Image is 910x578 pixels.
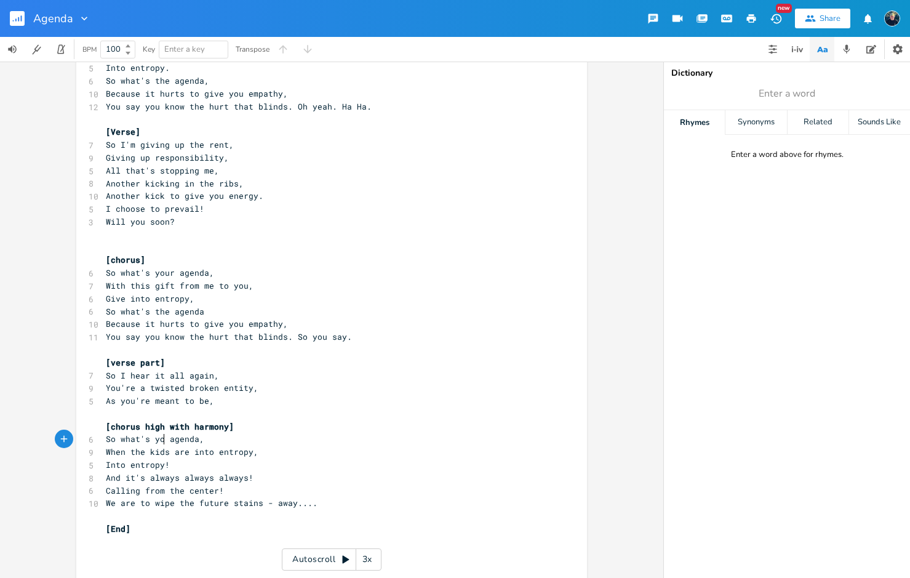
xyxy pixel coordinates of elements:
[106,293,194,304] span: Give into entropy,
[106,306,204,317] span: So what's the agenda
[106,267,214,278] span: So what's your agenda,
[106,523,130,534] span: [End]
[106,62,170,73] span: Into entropy.
[236,46,269,53] div: Transpose
[725,110,786,135] div: Synonyms
[664,110,725,135] div: Rhymes
[106,178,244,189] span: Another kicking in the ribs,
[776,4,792,13] div: New
[671,69,903,78] div: Dictionary
[849,110,910,135] div: Sounds Like
[106,485,224,496] span: Calling from the center!
[106,357,165,368] span: [verse part]
[106,88,288,99] span: Because it hurts to give you empathy,
[106,139,234,150] span: So I'm giving up the rent,
[884,10,900,26] img: Stew Dean
[106,472,253,483] span: And it's always always always!
[106,459,170,470] span: Into entropy!
[788,110,848,135] div: Related
[106,370,219,381] span: So I hear it all again,
[820,13,840,24] div: Share
[764,7,788,30] button: New
[106,318,288,329] span: Because it hurts to give you empathy,
[731,150,844,160] div: Enter a word above for rhymes.
[106,216,175,227] span: Will you soon?
[106,421,234,432] span: [chorus high with harmony]
[106,331,352,342] span: You say you know the hurt that blinds. So you say.
[106,280,253,291] span: With this gift from me to you,
[106,433,204,444] span: So what's yo agenda,
[106,152,229,163] span: Giving up responsibility,
[33,13,73,24] span: Agenda
[759,87,815,101] span: Enter a word
[82,46,97,53] div: BPM
[282,548,381,571] div: Autoscroll
[356,548,378,571] div: 3x
[106,254,145,265] span: [chorus]
[106,395,214,406] span: As you're meant to be,
[106,446,258,457] span: When the kids are into entropy,
[143,46,155,53] div: Key
[106,126,140,137] span: [Verse]
[106,165,219,176] span: All that's stopping me,
[106,101,372,112] span: You say you know the hurt that blinds. Oh yeah. Ha Ha.
[106,497,317,508] span: We are to wipe the future stains - away....
[164,44,205,55] span: Enter a key
[795,9,850,28] button: Share
[106,382,258,393] span: You're a twisted broken entity,
[106,190,263,201] span: Another kick to give you energy.
[106,203,204,214] span: I choose to prevail!
[106,75,209,86] span: So what's the agenda,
